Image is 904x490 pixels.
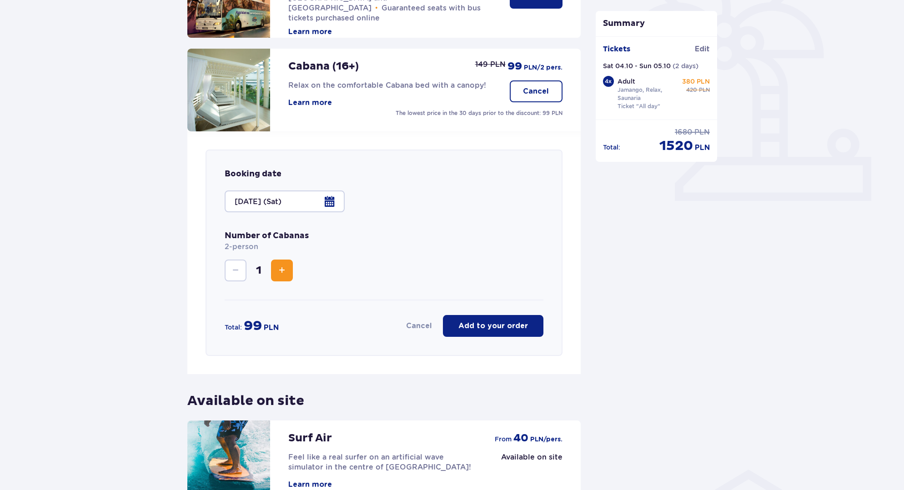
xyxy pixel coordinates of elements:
[513,431,528,445] p: 40
[225,169,281,180] p: Booking date
[695,143,710,153] p: PLN
[501,452,562,462] p: Available on site
[686,86,697,94] p: 420
[396,109,562,117] p: The lowest price in the 30 days prior to the discount: 99 PLN
[225,323,242,332] p: Total:
[225,260,246,281] button: Decrease
[603,143,620,152] p: Total :
[495,435,512,444] p: from
[618,86,680,102] p: Jamango, Relax, Saunaria
[659,137,693,155] p: 1520
[603,61,671,70] p: Sat 04.10 - Sun 05.10
[288,98,332,108] button: Learn more
[187,385,304,410] p: Available on site
[458,321,528,331] p: Add to your order
[618,102,660,110] p: Ticket "All day"
[443,315,543,337] button: Add to your order
[673,61,698,70] p: ( 2 days )
[225,230,309,252] p: Number of Cabanas
[694,127,710,137] p: PLN
[507,60,522,73] p: 99
[225,242,258,251] span: 2-person
[271,260,293,281] button: Increase
[603,44,630,54] p: Tickets
[406,321,432,331] button: Cancel
[244,317,262,335] p: 99
[288,60,359,73] p: Cabana (16+)
[618,77,635,86] p: Adult
[699,86,710,94] p: PLN
[288,480,332,490] button: Learn more
[682,77,710,86] p: 380 PLN
[288,453,471,471] span: Feel like a real surfer on an artificial wave simulator in the centre of [GEOGRAPHIC_DATA]!
[475,60,506,70] p: 149 PLN
[288,81,486,90] span: Relax on the comfortable Cabana bed with a canopy!
[288,27,332,37] button: Learn more
[375,4,378,13] span: •
[264,323,279,333] p: PLN
[524,63,562,72] p: PLN /2 pers.
[288,431,332,445] p: Surf Air
[510,80,562,102] button: Cancel
[675,127,693,137] p: 1680
[603,76,614,87] div: 4 x
[288,4,481,22] span: Guaranteed seats with bus tickets purchased online
[187,49,270,131] img: attraction
[248,264,269,277] span: 1
[596,18,718,29] p: Summary
[695,44,710,54] a: Edit
[523,86,549,96] p: Cancel
[530,435,562,444] p: PLN /pers.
